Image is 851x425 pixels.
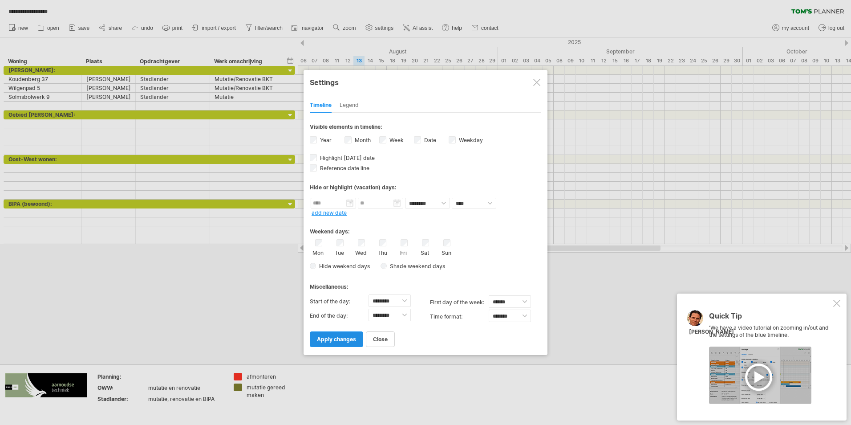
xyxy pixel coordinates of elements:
div: Miscellaneous: [310,275,541,292]
label: Start of the day: [310,294,369,309]
a: add new date [312,209,347,216]
a: apply changes [310,331,363,347]
div: Timeline [310,98,332,113]
span: close [373,336,388,343]
label: Mon [312,248,324,256]
span: apply changes [317,336,356,343]
span: Highlight [DATE] date [318,155,375,161]
label: Month [353,137,371,143]
div: Quick Tip [709,312,831,324]
div: Weekend days: [310,220,541,237]
span: Shade weekend days [387,263,445,270]
div: Hide or highlight (vacation) days: [310,184,541,191]
span: Reference date line [318,165,369,172]
div: Legend [340,98,359,113]
a: close [366,331,395,347]
div: [PERSON_NAME] [689,328,734,336]
label: first day of the week: [430,295,489,310]
label: Sat [419,248,430,256]
label: Weekday [457,137,483,143]
label: Date [422,137,436,143]
label: Thu [377,248,388,256]
label: Fri [398,248,409,256]
label: Year [318,137,332,143]
div: Settings [310,74,541,90]
label: Time format: [430,310,489,324]
label: Tue [334,248,345,256]
label: End of the day: [310,309,369,323]
label: Week [388,137,404,143]
span: Hide weekend days [316,263,370,270]
div: Visible elements in timeline: [310,123,541,133]
label: Wed [355,248,366,256]
label: Sun [441,248,452,256]
div: 'We have a video tutorial on zooming in/out and the settings of the blue timeline. [709,312,831,404]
